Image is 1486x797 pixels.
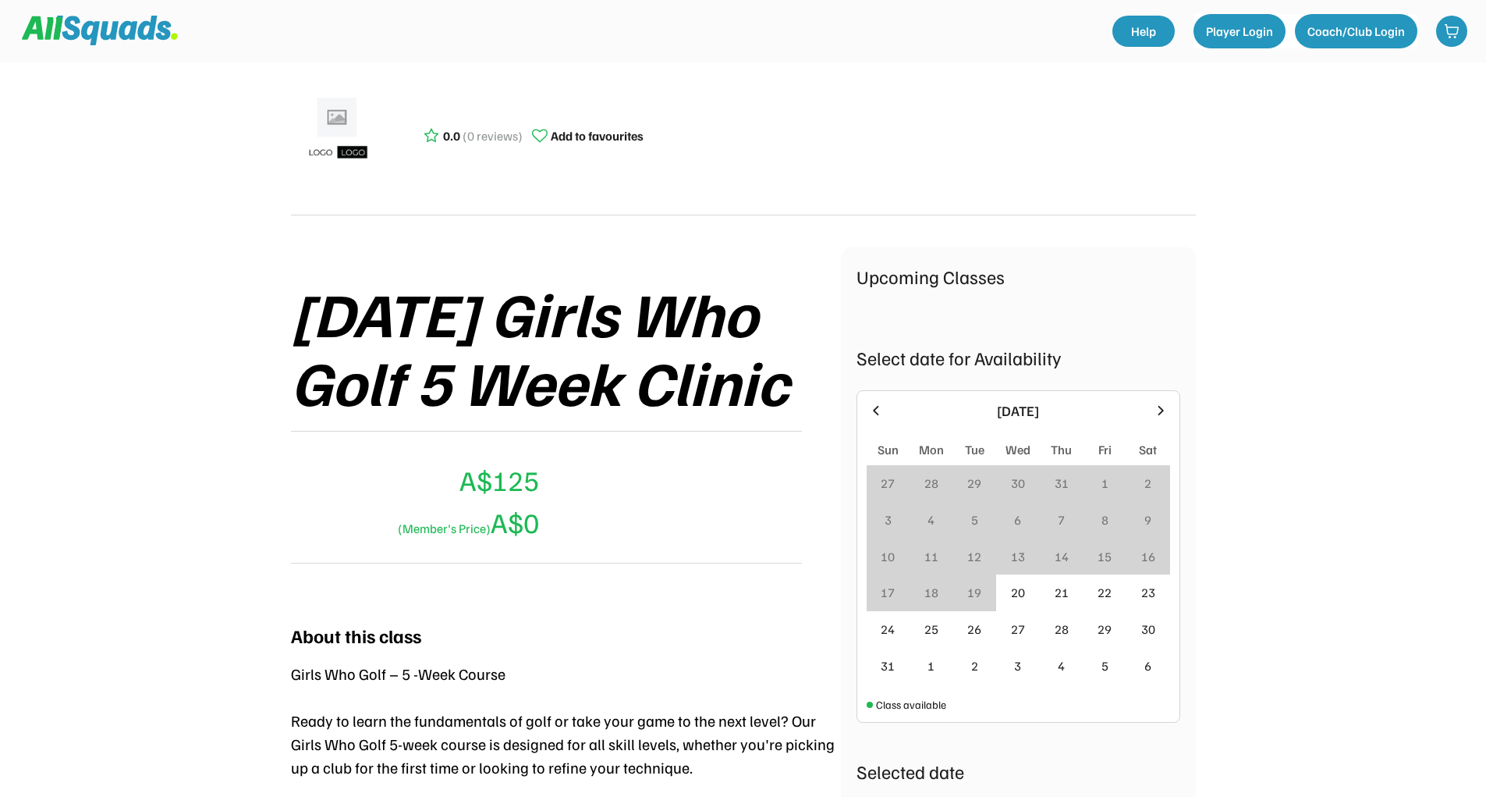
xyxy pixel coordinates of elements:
div: 11 [924,547,938,566]
div: 3 [1014,656,1021,675]
div: 19 [967,583,981,602]
div: 3 [885,511,892,529]
div: 8 [1101,511,1108,529]
div: 1 [1101,474,1108,493]
div: 30 [1141,620,1155,639]
div: 20 [1011,583,1025,602]
div: 30 [1011,474,1025,493]
div: 26 [967,620,981,639]
font: (Member's Price) [398,521,491,536]
div: 12 [967,547,981,566]
div: 21 [1055,583,1069,602]
div: [DATE] Girls Who Golf 5 Week Clinic [291,278,841,415]
div: 0.0 [443,126,460,145]
div: Sun [878,440,899,459]
div: Add to favourites [551,126,644,145]
div: Tue [965,440,984,459]
div: Thu [1051,440,1072,459]
div: Fri [1098,440,1112,459]
img: Squad%20Logo.svg [22,16,178,45]
div: 31 [881,656,895,675]
div: 1 [927,656,935,675]
div: [DATE] [893,400,1144,422]
div: 2 [1144,474,1151,493]
div: 17 [881,583,895,602]
div: 4 [927,511,935,529]
div: 27 [1011,620,1025,639]
button: Player Login [1193,14,1286,48]
div: 25 [924,620,938,639]
div: 6 [1144,656,1151,675]
div: 10 [881,547,895,566]
div: 6 [1014,511,1021,529]
div: 28 [1055,620,1069,639]
button: Coach/Club Login [1295,14,1417,48]
a: Help [1112,16,1175,47]
div: 24 [881,620,895,639]
div: 7 [1058,511,1065,529]
div: 13 [1011,547,1025,566]
div: 15 [1098,547,1112,566]
div: 5 [971,511,978,529]
div: A$0 [392,501,539,543]
div: (0 reviews) [463,126,523,145]
div: Mon [919,440,944,459]
div: 29 [1098,620,1112,639]
img: yH5BAEAAAAALAAAAAABAAEAAAIBRAA7 [291,479,328,516]
div: 27 [881,474,895,493]
div: 4 [1058,656,1065,675]
div: 22 [1098,583,1112,602]
div: Select date for Availability [856,343,1180,372]
div: 9 [1144,511,1151,529]
div: 18 [924,583,938,602]
img: ui-kit-placeholders-product-5_1200x.webp [299,92,377,170]
div: 5 [1101,656,1108,675]
div: 31 [1055,474,1069,493]
div: 16 [1141,547,1155,566]
div: About this class [291,621,421,649]
div: 28 [924,474,938,493]
div: Class available [876,696,946,713]
div: 29 [967,474,981,493]
img: shopping-cart-01%20%281%29.svg [1444,23,1459,39]
div: A$125 [459,459,539,501]
div: Selected date [856,757,1180,785]
div: Sat [1139,440,1157,459]
div: Upcoming Classes [856,262,1180,290]
div: 2 [971,656,978,675]
div: 23 [1141,583,1155,602]
div: 14 [1055,547,1069,566]
div: Wed [1005,440,1030,459]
